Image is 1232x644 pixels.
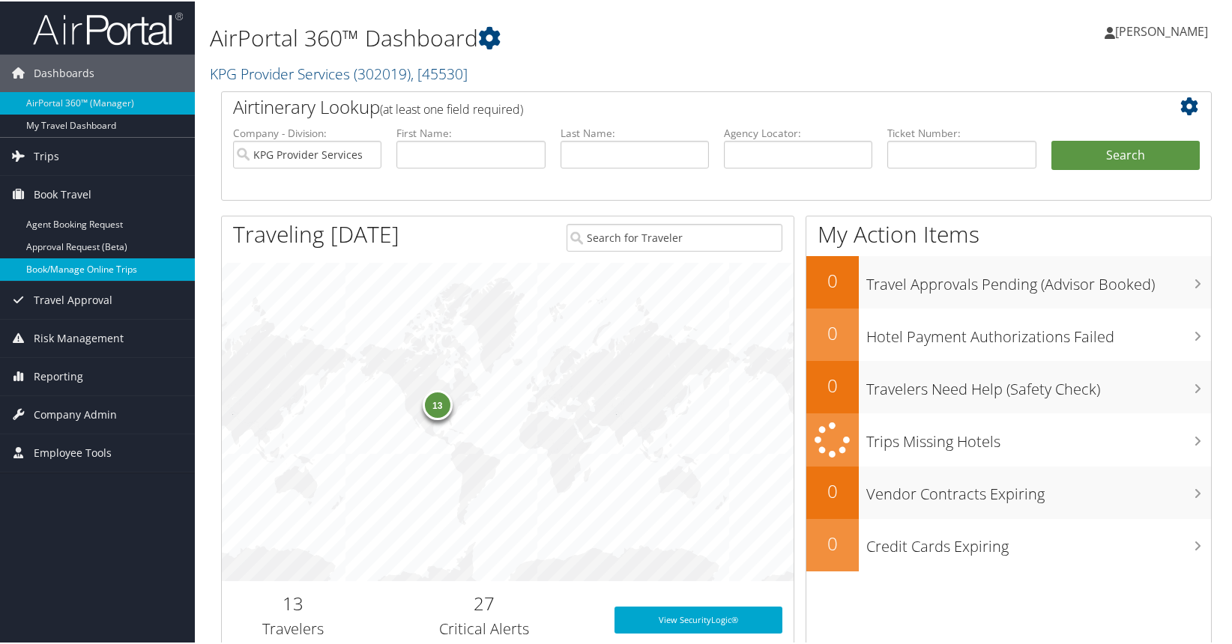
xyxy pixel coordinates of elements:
span: Trips [34,136,59,174]
h2: 27 [376,589,592,615]
h2: 0 [806,319,859,344]
h3: Hotel Payment Authorizations Failed [866,318,1211,346]
div: 13 [423,389,453,419]
a: Trips Missing Hotels [806,412,1211,465]
h3: Travel Approvals Pending (Advisor Booked) [866,265,1211,294]
h3: Travelers [233,617,354,638]
a: 0Travel Approvals Pending (Advisor Booked) [806,255,1211,307]
span: Employee Tools [34,433,112,470]
a: [PERSON_NAME] [1105,7,1223,52]
span: Company Admin [34,395,117,432]
button: Search [1051,139,1200,169]
h2: 0 [806,267,859,292]
img: airportal-logo.png [33,10,183,45]
span: (at least one field required) [380,100,523,116]
h2: 13 [233,589,354,615]
a: 0Travelers Need Help (Safety Check) [806,359,1211,412]
h2: Airtinerary Lookup [233,93,1117,118]
label: Ticket Number: [887,124,1036,139]
input: Search for Traveler [567,222,782,250]
a: View SecurityLogic® [615,605,782,632]
a: 0Hotel Payment Authorizations Failed [806,307,1211,359]
a: KPG Provider Services [210,62,468,82]
h1: My Action Items [806,217,1211,249]
span: [PERSON_NAME] [1115,22,1208,38]
h2: 0 [806,477,859,502]
h3: Trips Missing Hotels [866,422,1211,451]
h3: Critical Alerts [376,617,592,638]
span: , [ 45530 ] [411,62,468,82]
span: Reporting [34,356,83,394]
h2: 0 [806,529,859,555]
h1: Traveling [DATE] [233,217,399,249]
label: Agency Locator: [724,124,872,139]
a: 0Credit Cards Expiring [806,517,1211,570]
h3: Vendor Contracts Expiring [866,475,1211,503]
span: ( 302019 ) [354,62,411,82]
h1: AirPortal 360™ Dashboard [210,21,885,52]
a: 0Vendor Contracts Expiring [806,465,1211,517]
span: Risk Management [34,318,124,356]
span: Travel Approval [34,280,112,318]
span: Dashboards [34,53,94,91]
label: First Name: [396,124,545,139]
h3: Credit Cards Expiring [866,527,1211,556]
span: Book Travel [34,174,91,212]
h3: Travelers Need Help (Safety Check) [866,370,1211,398]
label: Company - Division: [233,124,381,139]
h2: 0 [806,371,859,397]
label: Last Name: [561,124,709,139]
